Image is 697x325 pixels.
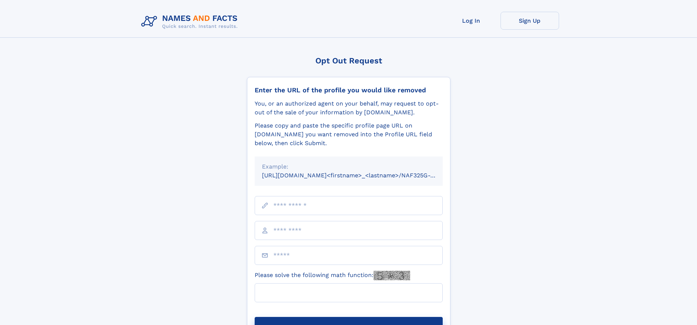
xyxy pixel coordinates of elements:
[138,12,244,32] img: Logo Names and Facts
[442,12,501,30] a: Log In
[262,172,457,179] small: [URL][DOMAIN_NAME]<firstname>_<lastname>/NAF325G-xxxxxxxx
[255,86,443,94] div: Enter the URL of the profile you would like removed
[501,12,559,30] a: Sign Up
[262,162,435,171] div: Example:
[255,121,443,148] div: Please copy and paste the specific profile page URL on [DOMAIN_NAME] you want removed into the Pr...
[255,271,410,280] label: Please solve the following math function:
[247,56,450,65] div: Opt Out Request
[255,99,443,117] div: You, or an authorized agent on your behalf, may request to opt-out of the sale of your informatio...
